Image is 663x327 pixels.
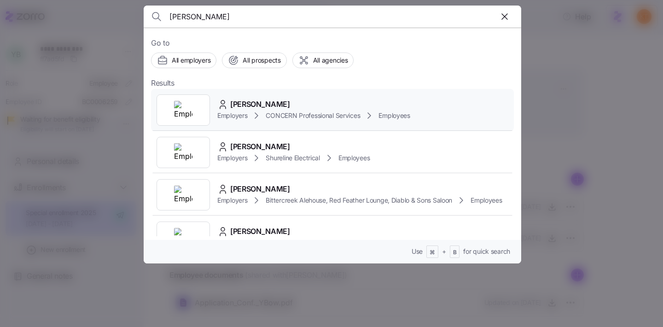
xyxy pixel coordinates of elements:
span: Shureline Electrical [266,153,320,163]
span: Employees [378,111,410,120]
span: Use [412,247,423,256]
span: [PERSON_NAME] [230,226,290,237]
span: ⌘ [430,249,435,257]
span: Employers [217,111,247,120]
span: [PERSON_NAME] [230,141,290,152]
span: Employees [471,196,502,205]
span: Bittercreek Alehouse, Red Feather Lounge, Diablo & Sons Saloon [266,196,452,205]
img: Employer logo [174,143,192,162]
span: All employers [172,56,210,65]
span: Go to [151,37,514,49]
span: B [453,249,457,257]
button: All employers [151,53,216,68]
span: Results [151,77,174,89]
span: Employees [338,153,370,163]
img: Employer logo [174,228,192,246]
span: Employers [217,196,247,205]
button: All prospects [222,53,286,68]
span: CONCERN Professional Services [266,111,360,120]
img: Employer logo [174,186,192,204]
span: All prospects [243,56,280,65]
span: for quick search [463,247,510,256]
img: Employer logo [174,101,192,119]
span: [PERSON_NAME] [230,99,290,110]
span: [PERSON_NAME] [230,183,290,195]
span: All agencies [313,56,348,65]
button: All agencies [292,53,354,68]
span: Employers [217,153,247,163]
span: + [442,247,446,256]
